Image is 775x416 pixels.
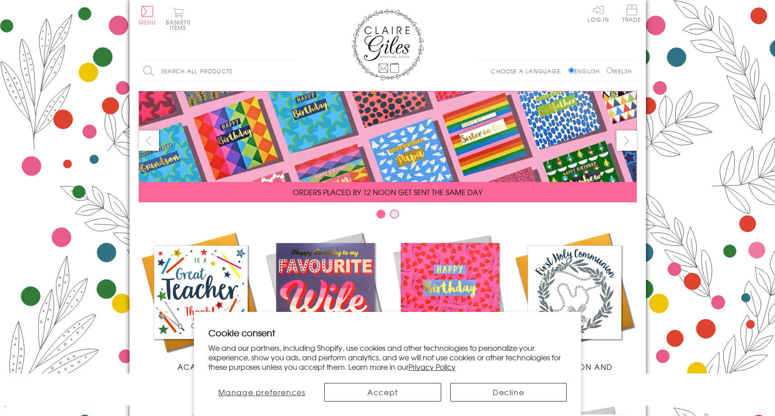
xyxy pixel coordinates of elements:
a: Log In [587,5,609,22]
a: Privacy Policy [409,361,456,372]
h2: Cookie consent [208,326,567,339]
a: Academic [139,230,263,372]
button: next [616,130,637,151]
button: Manage preferences [208,383,316,402]
button: Accept [324,383,441,402]
button: prev [139,130,159,151]
img: Claire Giles Greetings Cards [351,9,424,81]
button: Carousel Page 2 [390,210,399,219]
input: Search [288,61,297,81]
a: Trade [622,5,641,24]
span: ORDERS PLACED BY 12 NOON GET SENT THE SAME DAY [293,186,482,197]
label: Welsh [607,67,632,75]
input: English [568,67,574,73]
button: Menu [139,6,156,25]
span: Menu [139,18,156,26]
button: Carousel Page 1 (Current Slide) [376,210,385,219]
span: 0 items [170,18,191,32]
div: Carousel Pagination [139,209,637,223]
input: Search all products [139,61,297,81]
a: New Releases [263,230,388,372]
a: Birthdays [388,230,512,372]
span: Manage preferences [218,387,306,397]
span: Academic [178,361,224,372]
input: Welsh [607,67,612,73]
span: Trade [622,5,641,22]
p: We and our partners, including Shopify, use cookies and other technologies to personalize your ex... [208,343,567,371]
a: Communion and Confirmation [512,230,637,383]
label: English [568,67,604,75]
button: Basket0 items [166,7,191,30]
p: Choose a language: [491,67,567,75]
button: Decline [450,383,567,402]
